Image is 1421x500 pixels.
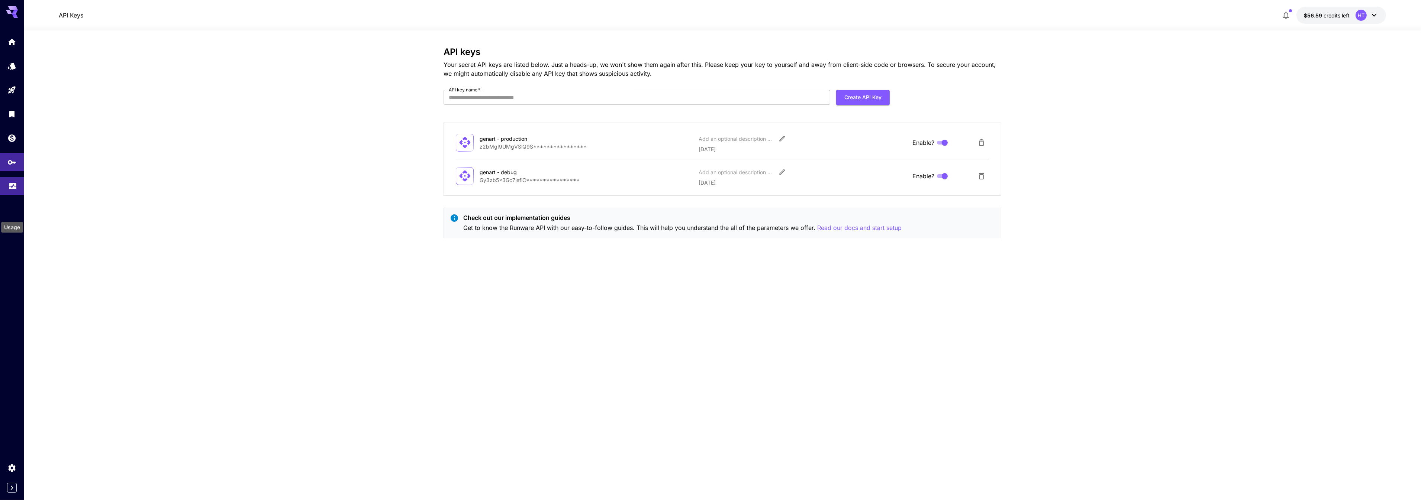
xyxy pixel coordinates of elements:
[699,168,773,176] div: Add an optional description or comment
[817,223,902,233] button: Read our docs and start setup
[7,37,16,46] div: Home
[7,85,16,95] div: Playground
[776,132,789,145] button: Edit
[7,155,16,165] div: API Keys
[7,463,16,473] div: Settings
[463,223,902,233] p: Get to know the Runware API with our easy-to-follow guides. This will help you understand the all...
[699,145,906,153] p: [DATE]
[699,135,773,143] div: Add an optional description or comment
[912,138,934,147] span: Enable?
[1324,12,1350,19] span: credits left
[974,169,989,184] button: Delete API Key
[699,179,906,186] p: [DATE]
[463,213,902,222] p: Check out our implementation guides
[912,172,934,181] span: Enable?
[1356,10,1367,21] div: HT
[776,165,789,179] button: Edit
[8,179,17,188] div: Usage
[7,133,16,143] div: Wallet
[7,61,16,71] div: Models
[444,60,1001,78] p: Your secret API keys are listed below. Just a heads-up, we won't show them again after this. Plea...
[480,168,554,176] div: genart - debug
[7,483,17,493] button: Expand sidebar
[974,135,989,150] button: Delete API Key
[1296,7,1386,24] button: $56.58898HT
[1,222,23,233] div: Usage
[59,11,83,20] a: API Keys
[480,135,554,143] div: genart - production
[59,11,83,20] nav: breadcrumb
[836,90,890,105] button: Create API Key
[7,109,16,118] div: Library
[1304,12,1324,19] span: $56.59
[444,47,1001,57] h3: API keys
[1304,12,1350,19] div: $56.58898
[449,87,481,93] label: API key name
